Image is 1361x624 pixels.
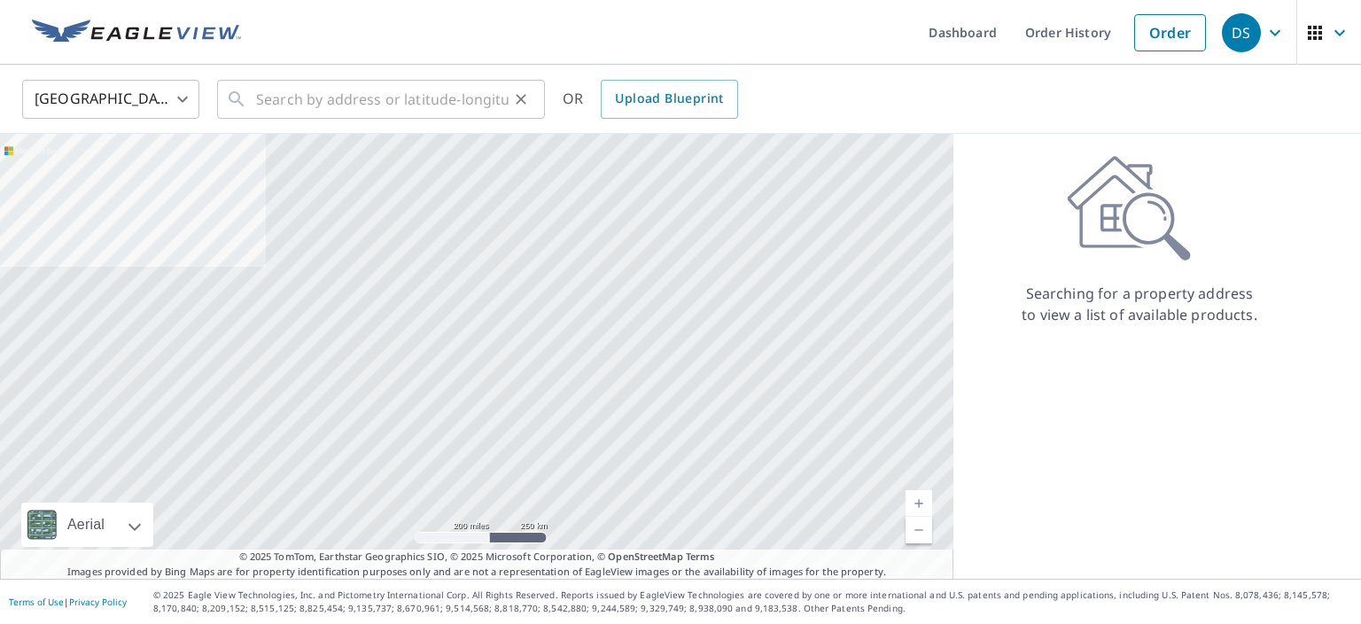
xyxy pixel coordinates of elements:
[9,597,127,607] p: |
[906,517,932,543] a: Current Level 5, Zoom Out
[239,550,715,565] span: © 2025 TomTom, Earthstar Geographics SIO, © 2025 Microsoft Corporation, ©
[153,589,1352,615] p: © 2025 Eagle View Technologies, Inc. and Pictometry International Corp. All Rights Reserved. Repo...
[1021,283,1258,325] p: Searching for a property address to view a list of available products.
[9,596,64,608] a: Terms of Use
[256,74,509,124] input: Search by address or latitude-longitude
[32,19,241,46] img: EV Logo
[686,550,715,563] a: Terms
[69,596,127,608] a: Privacy Policy
[608,550,682,563] a: OpenStreetMap
[563,80,738,119] div: OR
[1222,13,1261,52] div: DS
[62,503,110,547] div: Aerial
[601,80,737,119] a: Upload Blueprint
[22,74,199,124] div: [GEOGRAPHIC_DATA]
[21,503,153,547] div: Aerial
[509,87,533,112] button: Clear
[615,88,723,110] span: Upload Blueprint
[1134,14,1206,51] a: Order
[906,490,932,517] a: Current Level 5, Zoom In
